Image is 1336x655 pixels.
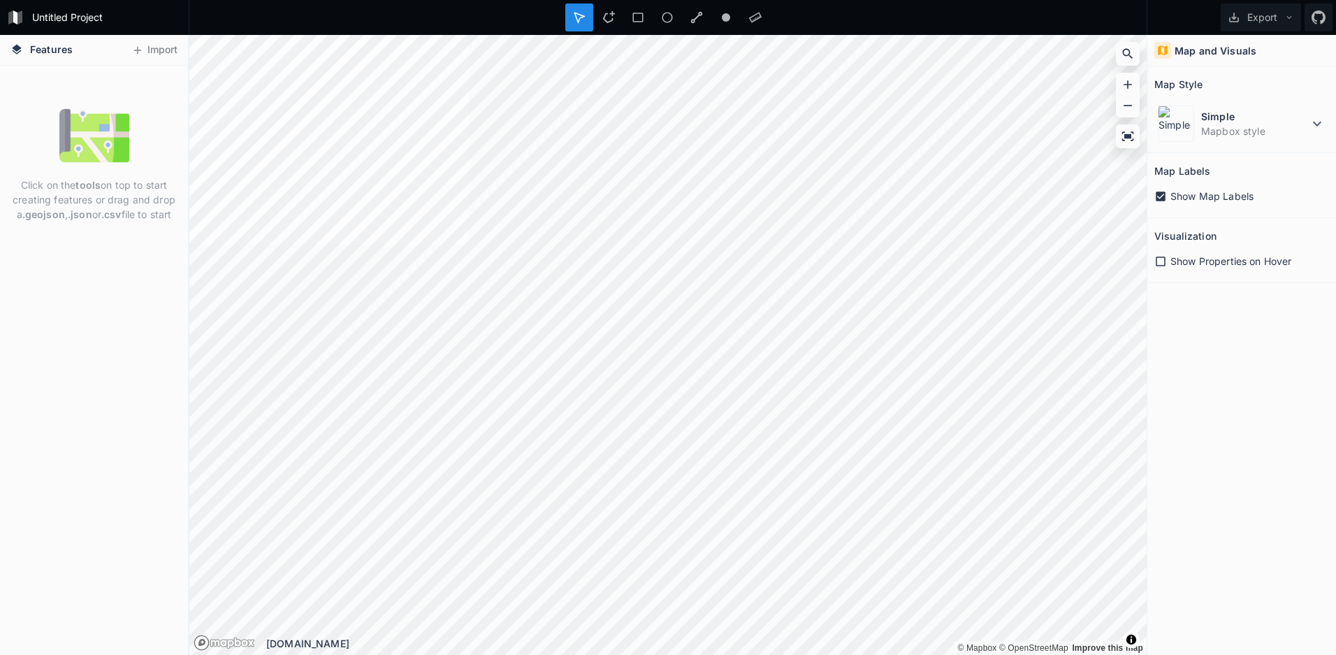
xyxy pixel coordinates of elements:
span: Show Map Labels [1170,189,1254,203]
dd: Mapbox style [1201,124,1309,138]
h4: Map and Visuals [1175,43,1256,58]
img: empty [59,101,129,171]
dt: Simple [1201,109,1309,124]
img: Simple [1158,106,1194,142]
h2: Map Labels [1154,160,1210,182]
span: Features [30,42,73,57]
a: Mapbox logo [194,635,210,651]
button: Toggle attribution [1123,631,1140,648]
strong: .csv [101,208,122,220]
strong: .geojson [22,208,65,220]
a: OpenStreetMap [999,643,1068,653]
span: Show Properties on Hover [1170,254,1291,268]
a: Mapbox [957,643,996,653]
h2: Visualization [1154,225,1217,247]
div: [DOMAIN_NAME] [266,636,1147,651]
span: Toggle attribution [1127,632,1135,647]
a: Map feedback [1072,643,1143,653]
a: Mapbox logo [194,635,255,651]
strong: .json [68,208,92,220]
button: Export [1221,3,1301,31]
strong: tools [75,179,101,191]
p: Click on the on top to start creating features or drag and drop a , or file to start [10,178,177,222]
h2: Map Style [1154,73,1203,95]
button: Import [124,39,184,62]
